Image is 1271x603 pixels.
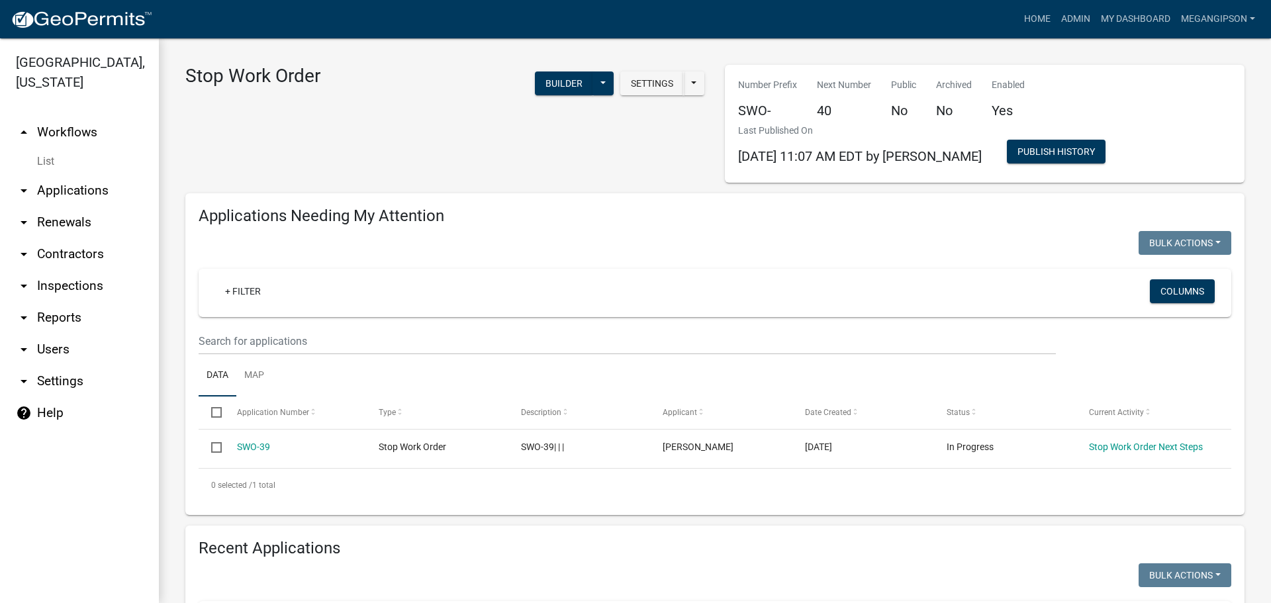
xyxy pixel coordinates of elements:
p: Archived [936,78,972,92]
datatable-header-cell: Type [366,396,508,428]
h5: SWO- [738,103,797,118]
h3: Stop Work Order [185,65,320,87]
span: Megan Gipson [663,441,733,452]
datatable-header-cell: Current Activity [1076,396,1218,428]
span: Status [947,408,970,417]
span: Applicant [663,408,697,417]
i: arrow_drop_down [16,310,32,326]
a: megangipson [1176,7,1260,32]
span: Stop Work Order [379,441,446,452]
span: 0 selected / [211,481,252,490]
datatable-header-cell: Applicant [650,396,792,428]
datatable-header-cell: Date Created [792,396,934,428]
div: 1 total [199,469,1231,502]
h5: No [936,103,972,118]
button: Settings [620,71,684,95]
span: Date Created [805,408,851,417]
span: SWO-39| | | [521,441,564,452]
i: arrow_drop_down [16,342,32,357]
span: [DATE] 11:07 AM EDT by [PERSON_NAME] [738,148,982,164]
h5: 40 [817,103,871,118]
p: Last Published On [738,124,982,138]
a: Admin [1056,7,1096,32]
button: Publish History [1007,140,1106,163]
wm-modal-confirm: Workflow Publish History [1007,148,1106,158]
p: Public [891,78,916,92]
button: Columns [1150,279,1215,303]
button: Builder [535,71,593,95]
i: help [16,405,32,421]
i: arrow_drop_up [16,124,32,140]
i: arrow_drop_down [16,214,32,230]
p: Next Number [817,78,871,92]
datatable-header-cell: Select [199,396,224,428]
span: In Progress [947,441,994,452]
span: Type [379,408,396,417]
p: Number Prefix [738,78,797,92]
span: Current Activity [1089,408,1144,417]
a: Stop Work Order Next Steps [1089,441,1203,452]
datatable-header-cell: Application Number [224,396,366,428]
datatable-header-cell: Description [508,396,650,428]
span: Description [521,408,561,417]
a: Home [1019,7,1056,32]
p: Enabled [992,78,1025,92]
button: Bulk Actions [1139,563,1231,587]
h5: No [891,103,916,118]
h4: Recent Applications [199,539,1231,558]
span: 10/08/2025 [805,441,832,452]
button: Bulk Actions [1139,231,1231,255]
a: My Dashboard [1096,7,1176,32]
a: SWO-39 [237,441,270,452]
a: + Filter [214,279,271,303]
i: arrow_drop_down [16,183,32,199]
i: arrow_drop_down [16,278,32,294]
h5: Yes [992,103,1025,118]
input: Search for applications [199,328,1056,355]
i: arrow_drop_down [16,373,32,389]
a: Data [199,355,236,397]
datatable-header-cell: Status [934,396,1076,428]
span: Application Number [237,408,309,417]
i: arrow_drop_down [16,246,32,262]
a: Map [236,355,272,397]
h4: Applications Needing My Attention [199,207,1231,226]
